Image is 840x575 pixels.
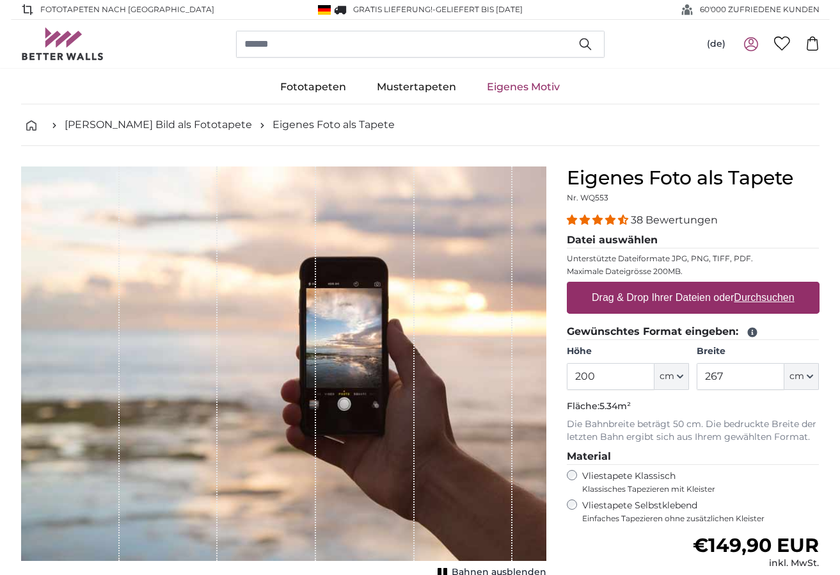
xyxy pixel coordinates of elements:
[567,418,820,444] p: Die Bahnbreite beträgt 50 cm. Die bedruckte Breite der letzten Bahn ergibt sich aus Ihrem gewählt...
[567,324,820,340] legend: Gewünschtes Format eingeben:
[660,370,674,383] span: cm
[784,363,819,390] button: cm
[361,70,472,104] a: Mustertapeten
[599,400,631,412] span: 5.34m²
[587,285,800,311] label: Drag & Drop Ihrer Dateien oder
[582,514,820,524] span: Einfaches Tapezieren ohne zusätzlichen Kleister
[567,400,820,413] p: Fläche:
[697,345,819,358] label: Breite
[582,484,809,494] span: Klassisches Tapezieren mit Kleister
[693,533,819,557] span: €149,90 EUR
[436,4,523,14] span: Geliefert bis [DATE]
[567,254,820,264] p: Unterstützte Dateiformate JPG, PNG, TIFF, PDF.
[654,363,689,390] button: cm
[40,4,214,15] span: Fototapeten nach [GEOGRAPHIC_DATA]
[567,449,820,465] legend: Material
[567,232,820,248] legend: Datei auswählen
[700,4,820,15] span: 60'000 ZUFRIEDENE KUNDEN
[567,345,689,358] label: Höhe
[567,166,820,190] h1: Eigenes Foto als Tapete
[567,214,631,226] span: 4.34 stars
[734,292,794,303] u: Durchsuchen
[631,214,718,226] span: 38 Bewertungen
[472,70,575,104] a: Eigenes Motiv
[353,4,432,14] span: GRATIS Lieferung!
[21,104,820,146] nav: breadcrumbs
[432,4,523,14] span: -
[273,117,395,133] a: Eigenes Foto als Tapete
[697,33,736,56] button: (de)
[567,193,608,202] span: Nr. WQ553
[65,117,252,133] a: [PERSON_NAME] Bild als Fototapete
[693,557,819,570] div: inkl. MwSt.
[21,28,104,60] img: Betterwalls
[318,5,331,15] img: Deutschland
[582,470,809,494] label: Vliestapete Klassisch
[567,266,820,277] p: Maximale Dateigrösse 200MB.
[789,370,804,383] span: cm
[265,70,361,104] a: Fototapeten
[582,499,820,524] label: Vliestapete Selbstklebend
